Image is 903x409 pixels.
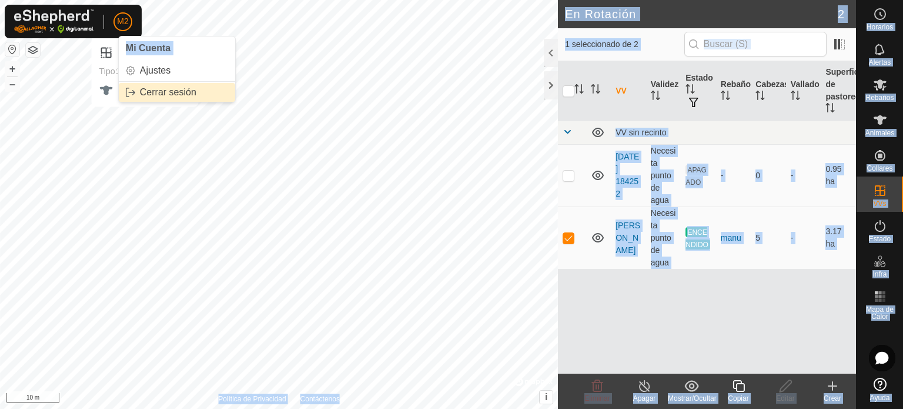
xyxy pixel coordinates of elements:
[786,61,821,121] th: Vallado
[140,88,196,97] span: Cerrar sesión
[786,144,821,207] td: -
[873,200,886,207] span: VVs
[867,165,892,172] span: Collares
[821,61,856,121] th: Superficie de pastoreo
[646,144,681,207] td: Necesita punto de agua
[751,207,786,269] td: 5
[825,105,835,114] p-sorticon: Activar para ordenar
[616,221,640,255] a: [PERSON_NAME]
[668,393,715,404] div: Mostrar/Ocultar
[872,271,887,278] span: Infra
[5,62,19,76] button: +
[821,144,856,207] td: 0.95 ha
[574,86,584,95] p-sorticon: Activar para ordenar
[786,207,821,269] td: -
[99,66,117,76] label: Tipo:
[5,42,19,56] button: Restablecer Mapa
[14,9,94,34] img: Logo Gallagher
[685,86,695,95] p-sorticon: Activar para ordenar
[715,393,762,404] div: Copiar
[762,393,809,404] div: Editar
[99,45,189,59] div: [PERSON_NAME]
[751,144,786,207] td: 0
[865,94,894,101] span: Rebaños
[616,128,851,137] div: VV sin recinto
[857,373,903,406] a: Ayuda
[651,92,660,102] p-sorticon: Activar para ordenar
[218,394,286,404] a: Política de Privacidad
[684,32,827,56] input: Buscar (S)
[685,227,710,250] span: ENCENDIDO
[565,7,838,21] h2: En Rotación
[140,66,170,75] span: Ajustes
[869,235,891,242] span: Estado
[809,393,856,404] div: Crear
[126,43,170,53] span: Mi Cuenta
[591,86,600,95] p-sorticon: Activar para ordenar
[859,306,900,320] span: Mapa de Calor
[545,392,547,402] span: i
[865,129,894,137] span: Animales
[119,83,235,102] a: Cerrar sesión
[681,61,716,121] th: Estado
[870,394,890,401] span: Ayuda
[751,61,786,121] th: Cabezas
[721,169,747,182] div: -
[99,83,189,97] div: 5 Animales
[540,391,553,404] button: i
[721,92,730,102] p-sorticon: Activar para ordenar
[565,38,684,51] span: 1 seleccionado de 2
[755,92,765,102] p-sorticon: Activar para ordenar
[791,92,800,102] p-sorticon: Activar para ordenar
[838,5,844,23] span: 2
[621,393,668,404] div: Apagar
[716,61,751,121] th: Rebaño
[119,61,235,80] a: Ajustes
[646,61,681,121] th: Validez
[821,207,856,269] td: 3.17 ha
[869,59,891,66] span: Alertas
[117,15,128,28] span: M2
[721,232,747,244] div: manu
[867,24,893,31] span: Horarios
[611,61,646,121] th: VV
[5,77,19,91] button: –
[99,64,189,78] div: Zona de Inclusión
[646,207,681,269] td: Necesita punto de agua
[584,394,610,403] span: Eliminar
[616,152,639,198] a: [DATE] 184252
[685,165,707,187] span: APAGADO
[26,43,40,57] button: Capas del Mapa
[300,394,340,404] a: Contáctenos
